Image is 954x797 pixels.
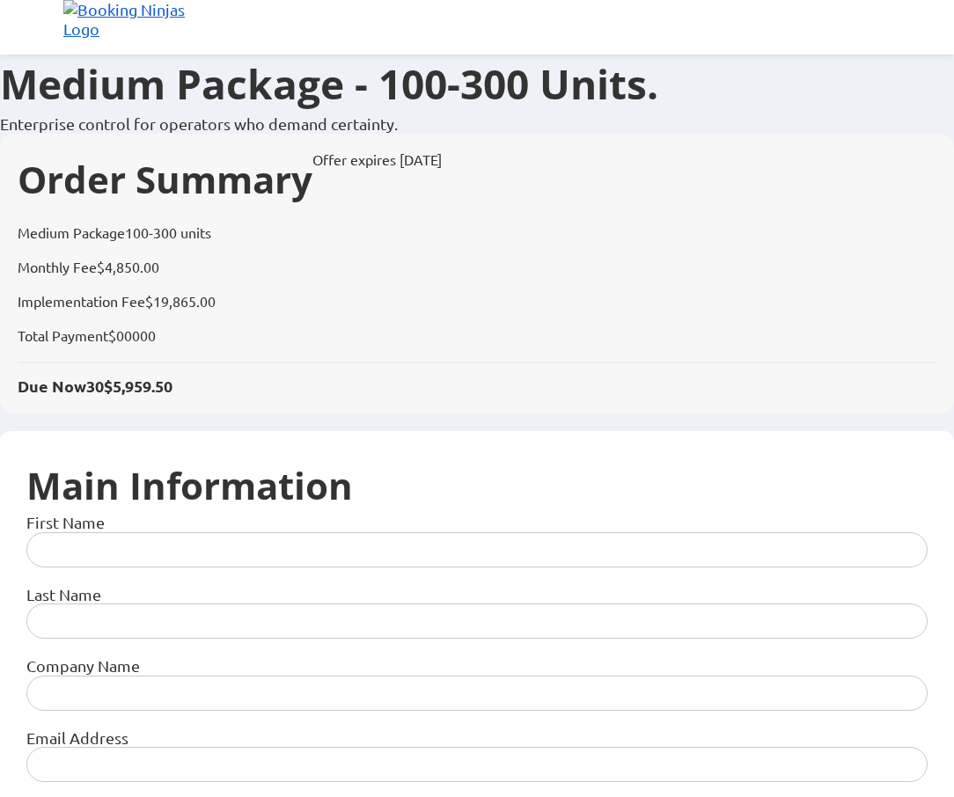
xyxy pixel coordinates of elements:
[86,376,104,396] span: 30
[26,585,101,603] label: Last Name
[26,728,128,747] label: Email Address
[104,376,172,396] span: $5,959.50
[18,327,108,344] span: Total Payment
[97,258,159,275] span: $4,850.00
[18,224,125,241] span: Medium Package
[108,327,156,344] span: $00000
[26,513,105,531] label: First Name
[18,151,312,207] h2: Order Summary
[26,457,928,513] h2: Main Information
[125,224,211,241] span: 100-300 units
[145,292,216,310] span: $19,865.00
[18,293,145,310] span: Implementation Fee
[18,259,97,275] span: Monthly Fee
[18,377,104,396] span: Due Now
[26,656,140,675] label: Company Name
[312,151,442,207] span: Offer expires [DATE]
